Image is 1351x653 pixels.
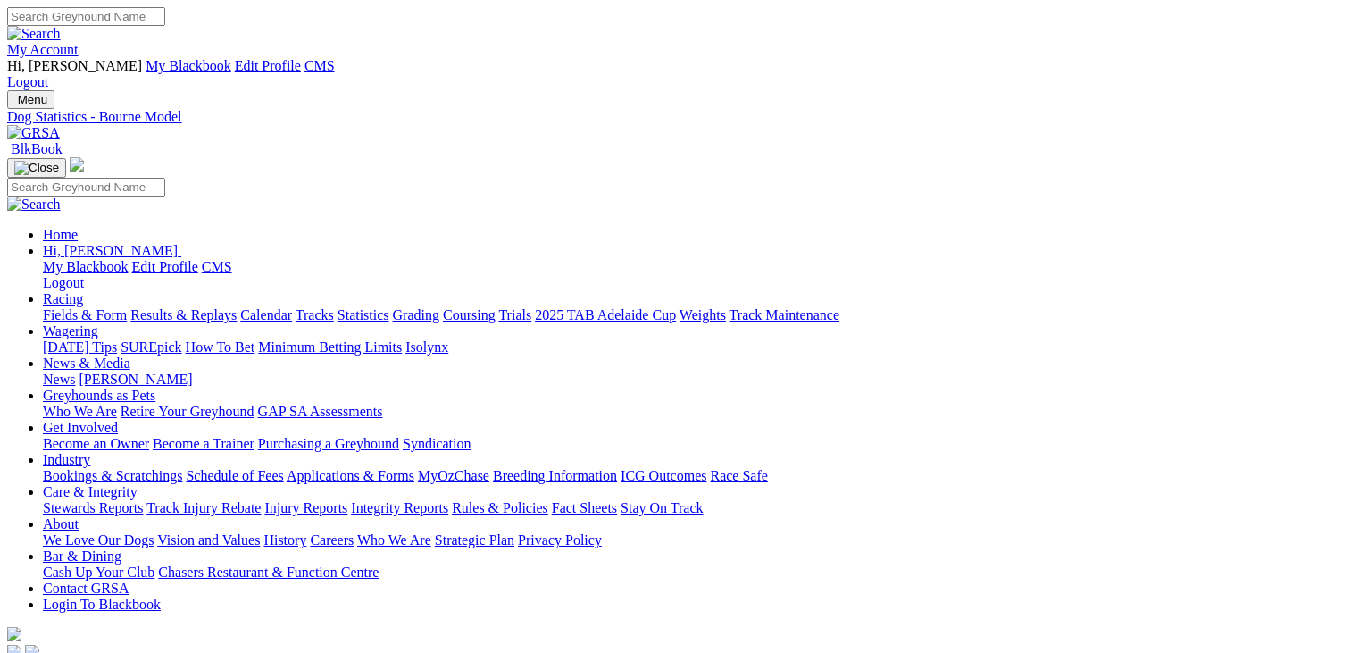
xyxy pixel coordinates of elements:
a: Injury Reports [264,500,347,515]
a: Become an Owner [43,436,149,451]
a: Logout [7,74,48,89]
a: 2025 TAB Adelaide Cup [535,307,676,322]
a: Schedule of Fees [186,468,283,483]
a: Cash Up Your Club [43,565,154,580]
a: Purchasing a Greyhound [258,436,399,451]
a: Login To Blackbook [43,597,161,612]
div: Industry [43,468,1344,484]
span: BlkBook [11,141,63,156]
a: Careers [310,532,354,548]
a: Isolynx [405,339,448,355]
a: Get Involved [43,420,118,435]
div: Racing [43,307,1344,323]
a: Statistics [338,307,389,322]
div: Hi, [PERSON_NAME] [43,259,1344,291]
a: Racing [43,291,83,306]
a: Vision and Values [157,532,260,548]
a: Grading [393,307,439,322]
a: Fields & Form [43,307,127,322]
a: Logout [43,275,84,290]
span: Hi, [PERSON_NAME] [43,243,178,258]
a: Privacy Policy [518,532,602,548]
a: [PERSON_NAME] [79,372,192,387]
a: MyOzChase [418,468,489,483]
div: Bar & Dining [43,565,1344,581]
input: Search [7,178,165,197]
div: Wagering [43,339,1344,356]
a: Bar & Dining [43,548,121,564]
div: My Account [7,58,1344,90]
span: Menu [18,93,47,106]
div: Care & Integrity [43,500,1344,516]
img: GRSA [7,125,60,141]
img: logo-grsa-white.png [7,627,21,641]
a: Chasers Restaurant & Function Centre [158,565,379,580]
a: News & Media [43,356,130,371]
a: Track Maintenance [730,307,839,322]
a: Edit Profile [235,58,301,73]
a: Minimum Betting Limits [258,339,402,355]
a: GAP SA Assessments [258,404,383,419]
input: Search [7,7,165,26]
a: History [263,532,306,548]
img: logo-grsa-white.png [70,157,84,172]
a: Home [43,227,78,242]
a: Calendar [240,307,292,322]
a: Breeding Information [493,468,617,483]
a: Applications & Forms [287,468,414,483]
a: Stewards Reports [43,500,143,515]
a: BlkBook [7,141,63,156]
img: Close [14,161,59,175]
div: About [43,532,1344,548]
a: Industry [43,452,90,467]
a: Care & Integrity [43,484,138,499]
a: CMS [304,58,335,73]
a: Track Injury Rebate [146,500,261,515]
a: Tracks [296,307,334,322]
div: Greyhounds as Pets [43,404,1344,420]
a: Strategic Plan [435,532,514,548]
a: Greyhounds as Pets [43,388,155,403]
a: How To Bet [186,339,255,355]
a: Wagering [43,323,98,339]
a: My Account [7,42,79,57]
a: Edit Profile [132,259,198,274]
a: Weights [680,307,726,322]
a: ICG Outcomes [621,468,706,483]
div: Get Involved [43,436,1344,452]
a: Bookings & Scratchings [43,468,182,483]
a: Fact Sheets [552,500,617,515]
a: SUREpick [121,339,181,355]
img: Search [7,197,61,213]
a: Who We Are [43,404,117,419]
a: CMS [202,259,232,274]
a: Retire Your Greyhound [121,404,254,419]
a: Syndication [403,436,471,451]
div: News & Media [43,372,1344,388]
a: Integrity Reports [351,500,448,515]
a: About [43,516,79,532]
a: Contact GRSA [43,581,129,596]
span: Hi, [PERSON_NAME] [7,58,142,73]
a: My Blackbook [146,58,231,73]
a: My Blackbook [43,259,129,274]
a: Hi, [PERSON_NAME] [43,243,181,258]
button: Toggle navigation [7,90,54,109]
img: Search [7,26,61,42]
a: Who We Are [357,532,431,548]
a: Coursing [443,307,496,322]
a: Race Safe [710,468,767,483]
button: Toggle navigation [7,158,66,178]
a: Rules & Policies [452,500,548,515]
a: Dog Statistics - Bourne Model [7,109,1344,125]
a: [DATE] Tips [43,339,117,355]
a: Trials [498,307,531,322]
a: Become a Trainer [153,436,254,451]
a: News [43,372,75,387]
a: Results & Replays [130,307,237,322]
a: We Love Our Dogs [43,532,154,548]
a: Stay On Track [621,500,703,515]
